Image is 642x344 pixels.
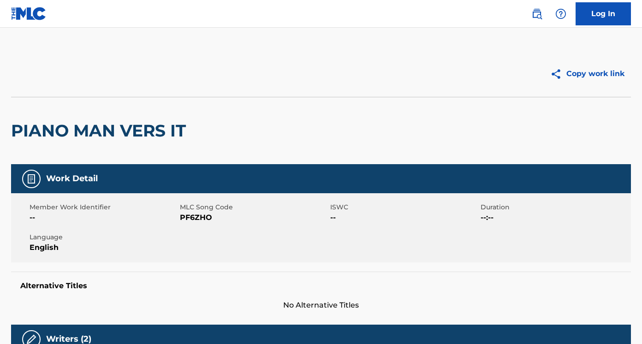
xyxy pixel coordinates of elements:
[481,202,629,212] span: Duration
[550,68,566,80] img: Copy work link
[11,120,190,141] h2: PIANO MAN VERS IT
[30,202,178,212] span: Member Work Identifier
[531,8,542,19] img: search
[30,242,178,253] span: English
[30,232,178,242] span: Language
[180,212,328,223] span: PF6ZHO
[11,7,47,20] img: MLC Logo
[576,2,631,25] a: Log In
[552,5,570,23] div: Help
[544,62,631,85] button: Copy work link
[330,202,478,212] span: ISWC
[481,212,629,223] span: --:--
[26,173,37,184] img: Work Detail
[330,212,478,223] span: --
[528,5,546,23] a: Public Search
[555,8,566,19] img: help
[180,202,328,212] span: MLC Song Code
[46,173,98,184] h5: Work Detail
[20,281,622,291] h5: Alternative Titles
[30,212,178,223] span: --
[11,300,631,311] span: No Alternative Titles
